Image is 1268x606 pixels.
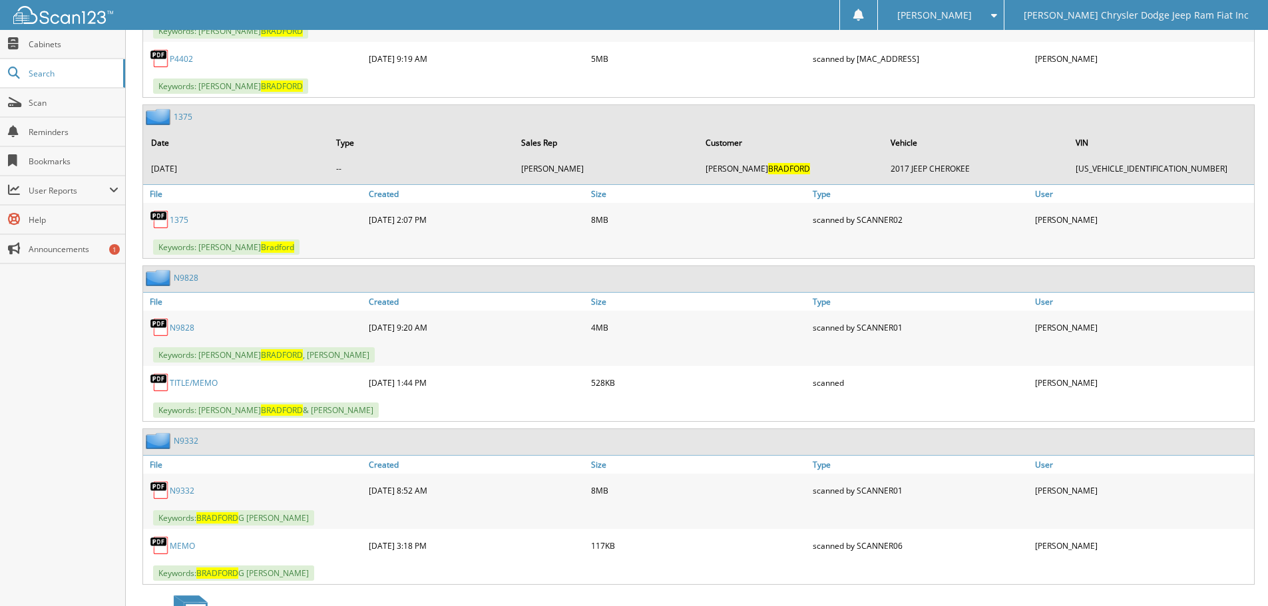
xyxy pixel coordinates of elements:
[150,210,170,229] img: PDF.png
[13,6,113,24] img: scan123-logo-white.svg
[809,477,1032,504] div: scanned by SCANNER01
[196,567,238,579] span: BRADFORD
[170,214,188,226] a: 1375
[365,456,588,474] a: Created
[1032,185,1254,203] a: User
[153,23,308,39] span: Keywords: [PERSON_NAME]
[150,373,170,392] img: PDF.png
[174,435,198,446] a: N9332
[329,158,513,180] td: --
[170,540,195,551] a: MEMO
[170,485,194,496] a: N9332
[144,158,328,180] td: [DATE]
[809,185,1032,203] a: Type
[144,129,328,156] th: Date
[1032,456,1254,474] a: User
[1032,293,1254,311] a: User
[174,111,192,122] a: 1375
[29,156,118,167] span: Bookmarks
[153,402,379,418] span: Keywords: [PERSON_NAME] & [PERSON_NAME]
[809,532,1032,559] div: scanned by SCANNER06
[29,214,118,226] span: Help
[150,49,170,69] img: PDF.png
[196,512,238,524] span: BRADFORD
[588,456,810,474] a: Size
[261,404,303,416] span: BRADFORD
[809,293,1032,311] a: Type
[699,158,883,180] td: [PERSON_NAME]
[1069,129,1253,156] th: VIN
[153,510,314,526] span: Keywords: G [PERSON_NAME]
[588,477,810,504] div: 8MB
[365,45,588,72] div: [DATE] 9:19 AM
[146,432,174,449] img: folder2.png
[261,25,303,37] span: BRADFORD
[329,129,513,156] th: Type
[897,11,972,19] span: [PERSON_NAME]
[143,456,365,474] a: File
[809,369,1032,396] div: scanned
[588,369,810,396] div: 528KB
[809,45,1032,72] div: scanned by [MAC_ADDRESS]
[588,206,810,233] div: 8MB
[29,68,116,79] span: Search
[143,185,365,203] a: File
[261,80,303,92] span: BRADFORD
[153,347,375,363] span: Keywords: [PERSON_NAME] , [PERSON_NAME]
[515,129,698,156] th: Sales Rep
[588,532,810,559] div: 117KB
[29,243,118,255] span: Announcements
[1032,532,1254,559] div: [PERSON_NAME]
[146,269,174,286] img: folder2.png
[1201,542,1268,606] iframe: Chat Widget
[1032,45,1254,72] div: [PERSON_NAME]
[809,206,1032,233] div: scanned by SCANNER02
[150,535,170,555] img: PDF.png
[146,108,174,125] img: folder2.png
[588,293,810,311] a: Size
[365,532,588,559] div: [DATE] 3:18 PM
[1032,206,1254,233] div: [PERSON_NAME]
[150,480,170,500] img: PDF.png
[699,129,883,156] th: Customer
[109,244,120,255] div: 1
[1032,314,1254,341] div: [PERSON_NAME]
[150,317,170,337] img: PDF.png
[588,185,810,203] a: Size
[365,185,588,203] a: Created
[588,314,810,341] div: 4MB
[768,163,810,174] span: BRADFORD
[261,349,303,361] span: BRADFORD
[143,293,365,311] a: File
[884,158,1068,180] td: 2017 JEEP CHEROKEE
[1032,369,1254,396] div: [PERSON_NAME]
[1069,158,1253,180] td: [US_VEHICLE_IDENTIFICATION_NUMBER]
[365,293,588,311] a: Created
[1024,11,1249,19] span: [PERSON_NAME] Chrysler Dodge Jeep Ram Fiat Inc
[365,206,588,233] div: [DATE] 2:07 PM
[29,126,118,138] span: Reminders
[1032,477,1254,504] div: [PERSON_NAME]
[809,456,1032,474] a: Type
[365,369,588,396] div: [DATE] 1:44 PM
[153,565,314,581] span: Keywords: G [PERSON_NAME]
[515,158,698,180] td: [PERSON_NAME]
[884,129,1068,156] th: Vehicle
[29,39,118,50] span: Cabinets
[588,45,810,72] div: 5MB
[170,377,218,388] a: TITLE/MEMO
[29,97,118,108] span: Scan
[365,314,588,341] div: [DATE] 9:20 AM
[153,78,308,94] span: Keywords: [PERSON_NAME]
[261,241,294,253] span: Bradford
[170,53,193,65] a: P4402
[809,314,1032,341] div: scanned by SCANNER01
[153,239,300,255] span: Keywords: [PERSON_NAME]
[29,185,109,196] span: User Reports
[365,477,588,504] div: [DATE] 8:52 AM
[174,272,198,283] a: N9828
[170,322,194,333] a: N9828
